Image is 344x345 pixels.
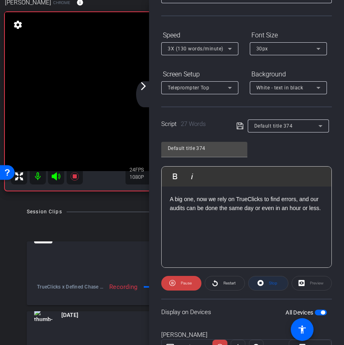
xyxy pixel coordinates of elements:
[254,123,293,129] span: Default title 374
[138,81,148,91] mat-icon: arrow_forward_ios
[27,277,317,305] div: thumb-nail[DATE]Recording1
[161,67,238,81] div: Screen Setup
[256,46,268,52] span: 30px
[135,167,144,173] span: FPS
[168,46,223,52] span: 3X (130 words/minute)
[205,276,245,291] button: Restart
[27,208,62,216] div: Session Clips
[34,309,52,321] img: thumb-nail
[37,283,105,291] span: TrueClicks x Defined Chase Remote - vytis.bareika-definedchase.com-[PERSON_NAME]-2025-10-15-08-10...
[161,299,332,325] div: Display on Devices
[170,195,323,213] p: A big one, now we rely on TrueClicks to find errors, and our audits can be done the same day or e...
[256,85,303,91] span: White - text in black
[161,330,332,340] div: [PERSON_NAME]
[168,85,209,91] span: Teleprompter Top
[297,325,307,334] mat-icon: accessibility
[181,281,192,285] span: Pause
[161,28,238,42] div: Speed
[223,281,236,285] span: Restart
[27,241,317,277] mat-expansion-panel-header: thumb-nail[DATE]Recording1
[250,67,327,81] div: Background
[248,276,288,291] button: Stop
[61,311,78,319] span: [DATE]
[250,28,327,42] div: Font Size
[168,143,241,153] input: Title
[286,308,315,317] label: All Devices
[181,120,206,128] span: 27 Words
[12,20,24,30] mat-icon: settings
[269,281,277,285] span: Stop
[161,119,225,129] div: Script
[161,276,201,291] button: Pause
[130,167,150,173] div: 24
[130,174,150,180] div: 1080P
